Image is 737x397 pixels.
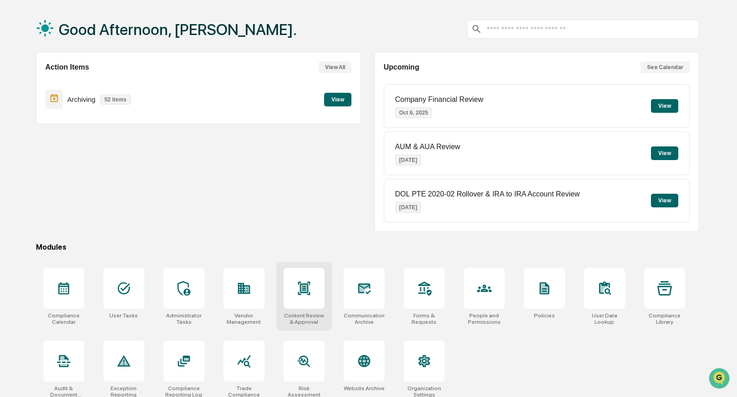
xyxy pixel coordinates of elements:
[18,115,59,124] span: Preclearance
[324,95,351,103] a: View
[66,116,73,123] div: 🗄️
[67,95,96,103] p: Archiving
[36,243,699,251] div: Modules
[404,312,445,325] div: Forms & Requests
[651,99,678,113] button: View
[62,111,117,127] a: 🗄️Attestations
[651,194,678,207] button: View
[43,312,84,325] div: Compliance Calendar
[155,72,166,83] button: Start new chat
[109,312,138,319] div: User Tasks
[5,128,61,145] a: 🔎Data Lookup
[31,70,149,79] div: Start new chat
[324,93,351,106] button: View
[384,63,419,71] h2: Upcoming
[395,202,422,213] p: [DATE]
[9,19,166,34] p: How can we help?
[395,95,483,104] p: Company Financial Review
[344,312,385,325] div: Communications Archive
[224,312,264,325] div: Vendor Management
[464,312,505,325] div: People and Permissions
[708,367,732,392] iframe: Open customer support
[644,312,685,325] div: Compliance Library
[319,61,351,73] button: View All
[5,111,62,127] a: 🖐️Preclearance
[163,312,204,325] div: Administrator Tasks
[100,95,131,105] p: 52 items
[46,63,89,71] h2: Action Items
[75,115,113,124] span: Attestations
[9,116,16,123] div: 🖐️
[534,312,555,319] div: Policies
[395,190,580,198] p: DOL PTE 2020-02 Rollover & IRA to IRA Account Review
[91,154,110,161] span: Pylon
[9,133,16,140] div: 🔎
[9,70,25,86] img: 1746055101610-c473b297-6a78-478c-a979-82029cc54cd1
[64,154,110,161] a: Powered byPylon
[59,20,297,39] h1: Good Afternoon, [PERSON_NAME].
[31,79,115,86] div: We're available if you need us!
[584,312,625,325] div: User Data Lookup
[18,132,57,141] span: Data Lookup
[395,155,422,166] p: [DATE]
[344,385,385,392] div: Website Archive
[651,146,678,160] button: View
[640,61,690,73] button: See Calendar
[395,107,432,118] p: Oct 6, 2025
[284,312,325,325] div: Content Review & Approval
[395,143,460,151] p: AUM & AUA Review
